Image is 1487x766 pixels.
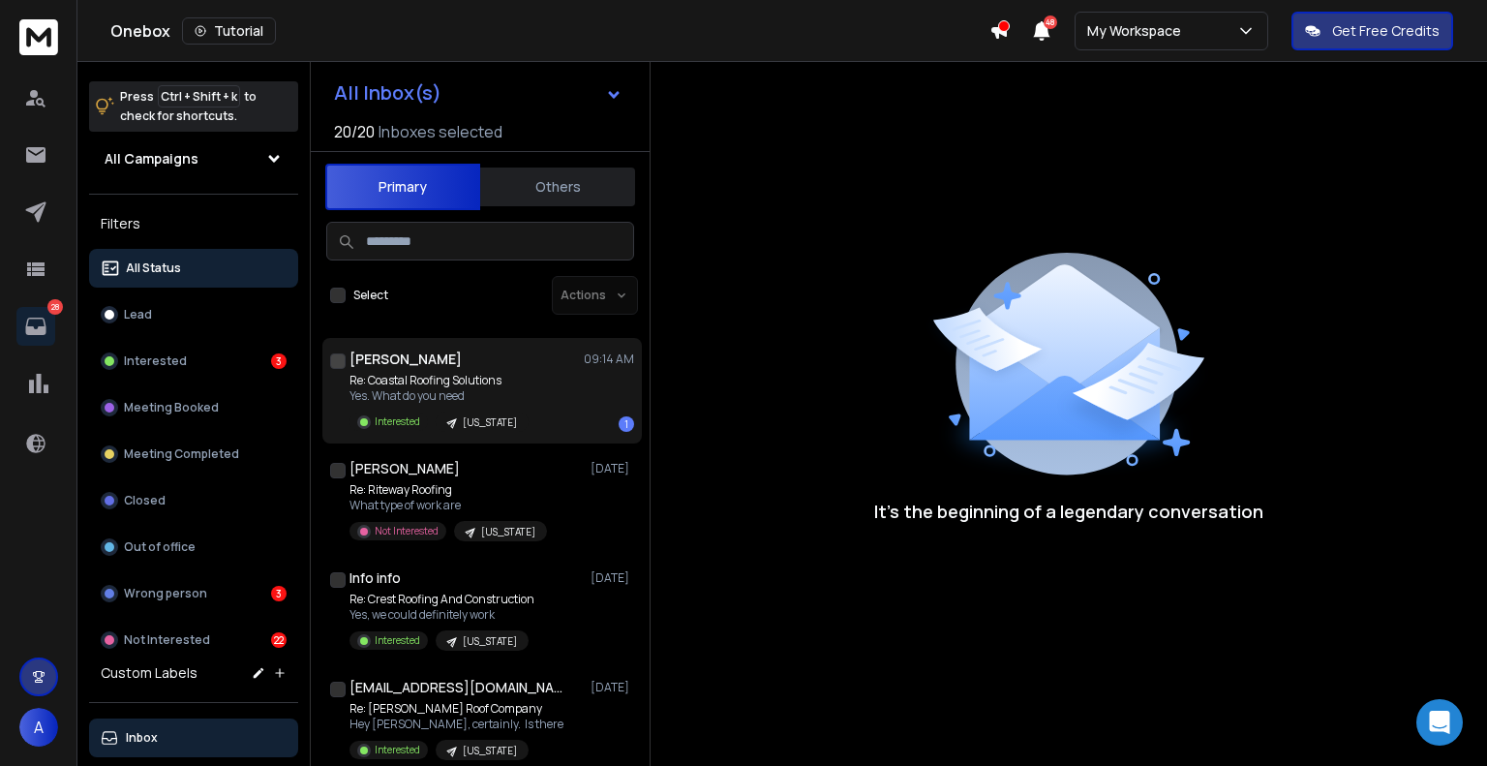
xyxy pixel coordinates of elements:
[124,353,187,369] p: Interested
[1291,12,1453,50] button: Get Free Credits
[124,446,239,462] p: Meeting Completed
[89,528,298,567] button: Out of office
[89,719,298,757] button: Inbox
[375,743,420,757] p: Interested
[325,164,480,210] button: Primary
[584,352,634,367] p: 09:14 AM
[619,416,634,432] div: 1
[89,574,298,613] button: Wrong person3
[319,74,638,112] button: All Inbox(s)
[124,539,196,555] p: Out of office
[271,586,287,601] div: 3
[349,701,563,717] p: Re: [PERSON_NAME] Roof Company
[334,120,375,143] span: 20 / 20
[375,633,420,648] p: Interested
[591,680,634,695] p: [DATE]
[120,87,257,126] p: Press to check for shortcuts.
[124,632,210,648] p: Not Interested
[1416,699,1463,746] div: Open Intercom Messenger
[89,295,298,334] button: Lead
[158,85,240,107] span: Ctrl + Shift + k
[89,342,298,381] button: Interested3
[89,435,298,474] button: Meeting Completed
[126,260,181,276] p: All Status
[591,461,634,476] p: [DATE]
[105,149,198,169] h1: All Campaigns
[463,415,517,430] p: [US_STATE]
[89,249,298,288] button: All Status
[1332,21,1440,41] p: Get Free Credits
[463,634,517,649] p: [US_STATE]
[271,353,287,369] div: 3
[349,678,562,697] h1: [EMAIL_ADDRESS][DOMAIN_NAME]
[182,17,276,45] button: Tutorial
[349,388,529,404] p: Yes. What do you need
[349,568,401,588] h1: Info info
[1044,15,1057,29] span: 48
[89,210,298,237] h3: Filters
[124,586,207,601] p: Wrong person
[375,524,439,538] p: Not Interested
[375,414,420,429] p: Interested
[353,288,388,303] label: Select
[480,166,635,208] button: Others
[89,621,298,659] button: Not Interested22
[124,307,152,322] p: Lead
[349,592,534,607] p: Re: Crest Roofing And Construction
[89,388,298,427] button: Meeting Booked
[89,139,298,178] button: All Campaigns
[349,717,563,732] p: Hey [PERSON_NAME], certainly. Is there
[349,482,547,498] p: Re: Riteway Roofing
[101,663,197,683] h3: Custom Labels
[591,570,634,586] p: [DATE]
[1087,21,1189,41] p: My Workspace
[124,400,219,415] p: Meeting Booked
[16,307,55,346] a: 28
[271,632,287,648] div: 22
[89,481,298,520] button: Closed
[874,498,1263,525] p: It’s the beginning of a legendary conversation
[126,730,158,746] p: Inbox
[124,493,166,508] p: Closed
[19,708,58,747] button: A
[349,350,462,369] h1: [PERSON_NAME]
[481,525,535,539] p: [US_STATE]
[379,120,502,143] h3: Inboxes selected
[349,373,529,388] p: Re: Coastal Roofing Solutions
[110,17,989,45] div: Onebox
[334,83,441,103] h1: All Inbox(s)
[463,744,517,758] p: [US_STATE]
[349,459,460,478] h1: [PERSON_NAME]
[349,498,547,513] p: What type of work are
[47,299,63,315] p: 28
[349,607,534,623] p: Yes, we could definitely work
